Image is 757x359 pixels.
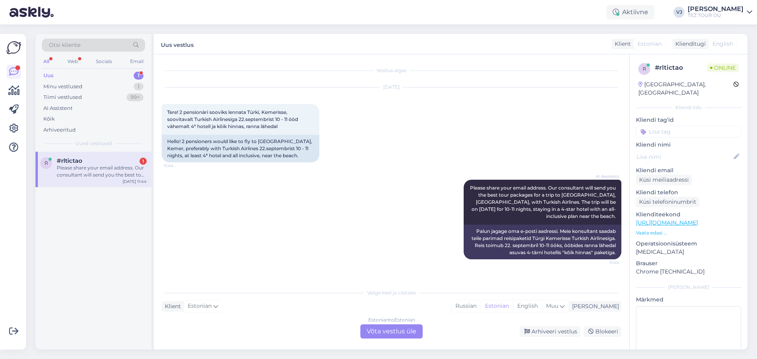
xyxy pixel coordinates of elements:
div: Arhiveeritud [43,126,76,134]
span: Tere! 2 pensionäri sooviks lennata Türki, Kemerisse, soovitavalt Turkish Airlinesiga 22.septembri... [167,109,299,129]
div: Võta vestlus üle [360,324,423,339]
div: [PERSON_NAME] [688,6,744,12]
input: Lisa nimi [636,153,732,161]
div: Uus [43,72,54,80]
input: Lisa tag [636,126,741,138]
span: r [45,160,48,166]
div: 1 [134,72,144,80]
div: VJ [673,7,684,18]
div: Arhiveeri vestlus [520,326,580,337]
span: 11:44 [589,260,619,266]
div: Russian [451,300,481,312]
div: TEZ TOUR OÜ [688,12,744,19]
div: # rltictao [655,63,707,73]
p: Klienditeekond [636,210,741,219]
span: Estonian [188,302,212,311]
p: Kliendi telefon [636,188,741,197]
span: English [712,40,733,48]
p: Chrome [TECHNICAL_ID] [636,268,741,276]
a: [URL][DOMAIN_NAME] [636,219,698,226]
div: [PERSON_NAME] [636,284,741,291]
div: Kõik [43,115,55,123]
label: Uus vestlus [161,39,194,49]
p: [MEDICAL_DATA] [636,248,741,256]
div: Vestlus algas [162,67,621,74]
p: Kliendi email [636,166,741,175]
div: English [513,300,542,312]
p: Kliendi nimi [636,141,741,149]
span: #rltictao [57,157,82,164]
div: Please share your email address. Our consultant will send you the best tour packages for a trip t... [57,164,147,179]
span: Uued vestlused [75,140,112,147]
div: Minu vestlused [43,83,82,91]
div: 1 [140,158,147,165]
div: 99+ [127,93,144,101]
span: Please share your email address. Our consultant will send you the best tour packages for a trip t... [470,185,617,219]
div: Aktiivne [606,5,654,19]
p: Kliendi tag'id [636,116,741,124]
div: Klienditugi [672,40,706,48]
div: Hello! 2 pensioners would like to fly to [GEOGRAPHIC_DATA], Kemer, preferably with Turkish Airlin... [162,135,319,162]
div: [PERSON_NAME] [569,302,619,311]
p: Vaata edasi ... [636,229,741,236]
div: All [42,56,51,67]
img: Askly Logo [6,40,21,55]
span: r [643,66,646,72]
span: Estonian [638,40,662,48]
div: Palun jagage oma e-posti aadressi. Meie konsultant saadab teile parimad reisipaketid Türgi Kemeri... [464,225,621,259]
div: AI Assistent [43,104,73,112]
div: Klient [162,302,181,311]
div: Blokeeri [584,326,621,337]
a: [PERSON_NAME]TEZ TOUR OÜ [688,6,752,19]
div: Email [129,56,145,67]
span: Online [707,63,739,72]
div: Tiimi vestlused [43,93,82,101]
div: Klient [612,40,631,48]
div: Estonian to Estonian [368,316,415,324]
p: Operatsioonisüsteem [636,240,741,248]
span: AI Assistent [589,173,619,179]
div: [DATE] [162,84,621,91]
div: Estonian [481,300,513,312]
span: 11:44 [164,163,194,169]
div: Valige keel ja vastake [162,289,621,296]
div: Web [66,56,80,67]
div: [GEOGRAPHIC_DATA], [GEOGRAPHIC_DATA] [638,80,733,97]
span: Muu [546,302,558,309]
p: Brauser [636,259,741,268]
div: Küsi meiliaadressi [636,175,692,185]
span: Otsi kliente [49,41,80,49]
div: Küsi telefoninumbrit [636,197,699,207]
div: [DATE] 11:44 [123,179,147,184]
div: Kliendi info [636,104,741,111]
div: Socials [94,56,114,67]
p: Märkmed [636,296,741,304]
div: 1 [134,83,144,91]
